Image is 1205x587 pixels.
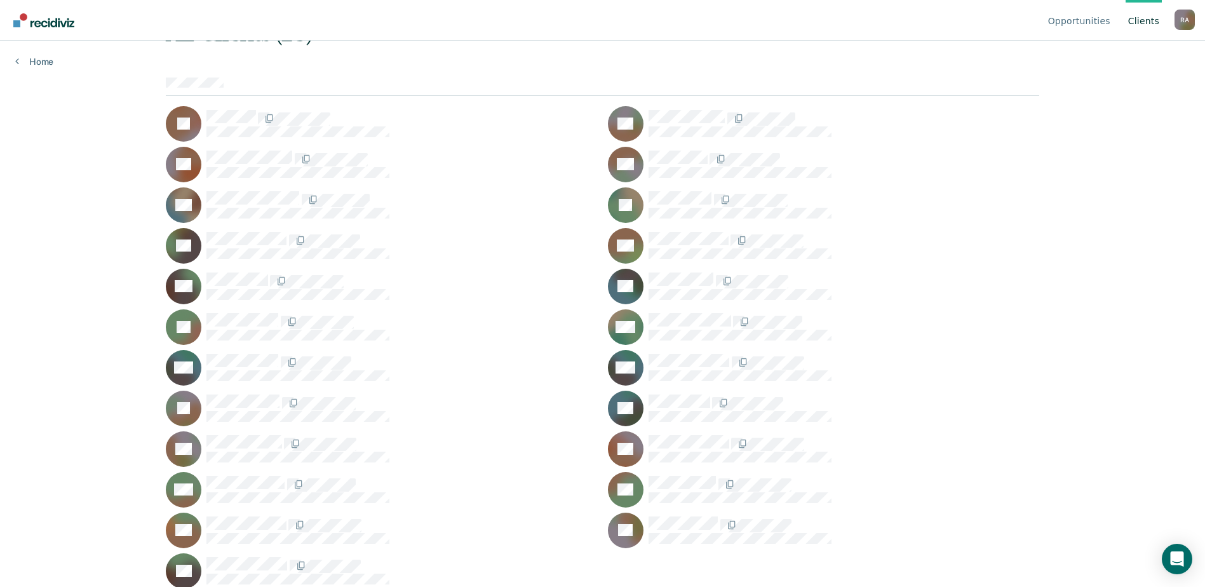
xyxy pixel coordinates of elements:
div: R A [1175,10,1195,30]
div: All Clients (23) [166,21,865,47]
a: Home [15,56,53,67]
img: Recidiviz [13,13,74,27]
div: Open Intercom Messenger [1162,544,1192,574]
button: Profile dropdown button [1175,10,1195,30]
